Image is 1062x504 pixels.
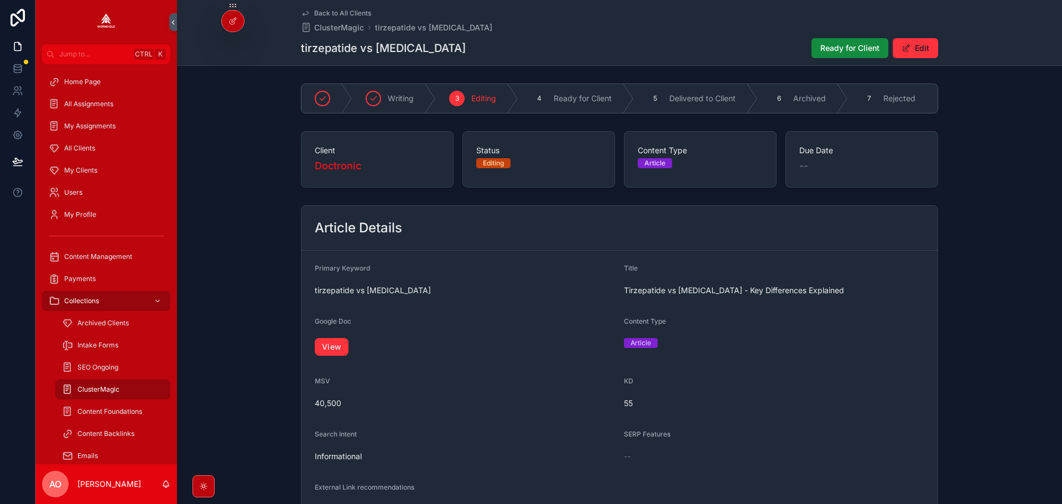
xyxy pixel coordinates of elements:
[55,380,170,399] a: ClusterMagic
[77,451,98,460] span: Emails
[867,94,871,103] span: 7
[42,269,170,289] a: Payments
[624,317,666,325] span: Content Type
[64,210,96,219] span: My Profile
[315,219,402,237] h2: Article Details
[42,116,170,136] a: My Assignments
[624,264,638,272] span: Title
[793,93,826,104] span: Archived
[64,274,96,283] span: Payments
[476,145,601,156] span: Status
[315,317,351,325] span: Google Doc
[64,188,82,197] span: Users
[893,38,938,58] button: Edit
[42,72,170,92] a: Home Page
[134,49,154,60] span: Ctrl
[315,483,414,491] span: External Link recommendations
[55,357,170,377] a: SEO Ongoing
[42,138,170,158] a: All Clients
[64,122,116,131] span: My Assignments
[64,77,101,86] span: Home Page
[631,338,651,348] div: Article
[77,479,141,490] p: [PERSON_NAME]
[799,158,808,174] span: --
[777,94,781,103] span: 6
[64,252,132,261] span: Content Management
[483,158,504,168] div: Editing
[55,424,170,444] a: Content Backlinks
[315,451,615,462] span: Informational
[55,402,170,422] a: Content Foundations
[64,100,113,108] span: All Assignments
[42,183,170,202] a: Users
[314,9,371,18] span: Back to All Clients
[64,166,97,175] span: My Clients
[55,446,170,466] a: Emails
[811,38,888,58] button: Ready for Client
[554,93,612,104] span: Ready for Client
[301,40,466,56] h1: tirzepatide vs [MEDICAL_DATA]
[42,44,170,64] button: Jump to...CtrlK
[883,93,915,104] span: Rejected
[669,93,736,104] span: Delivered to Client
[35,64,177,464] div: scrollable content
[537,94,542,103] span: 4
[455,94,459,103] span: 3
[42,291,170,311] a: Collections
[42,247,170,267] a: Content Management
[55,313,170,333] a: Archived Clients
[42,94,170,114] a: All Assignments
[638,145,763,156] span: Content Type
[644,158,665,168] div: Article
[388,93,414,104] span: Writing
[59,50,129,59] span: Jump to...
[77,319,129,328] span: Archived Clients
[301,9,371,18] a: Back to All Clients
[315,264,370,272] span: Primary Keyword
[624,451,631,462] span: --
[77,363,118,372] span: SEO Ongoing
[156,50,165,59] span: K
[624,430,670,438] span: SERP Features
[97,13,115,31] img: App logo
[471,93,496,104] span: Editing
[315,377,330,385] span: MSV
[315,430,357,438] span: Search Intent
[49,477,61,491] span: AO
[64,297,99,305] span: Collections
[315,338,348,356] a: View
[375,22,492,33] a: tirzepatide vs [MEDICAL_DATA]
[653,94,657,103] span: 5
[624,377,633,385] span: KD
[315,158,361,174] a: Doctronic
[42,160,170,180] a: My Clients
[624,285,924,296] span: Tirzepatide vs [MEDICAL_DATA] - Key Differences Explained
[820,43,879,54] span: Ready for Client
[799,145,924,156] span: Due Date
[301,22,364,33] a: ClusterMagic
[77,385,119,394] span: ClusterMagic
[42,205,170,225] a: My Profile
[315,285,615,296] span: tirzepatide vs [MEDICAL_DATA]
[315,398,615,409] span: 40,500
[77,341,118,350] span: Intake Forms
[77,407,142,416] span: Content Foundations
[77,429,134,438] span: Content Backlinks
[624,398,924,409] span: 55
[64,144,95,153] span: All Clients
[55,335,170,355] a: Intake Forms
[314,22,364,33] span: ClusterMagic
[315,145,440,156] span: Client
